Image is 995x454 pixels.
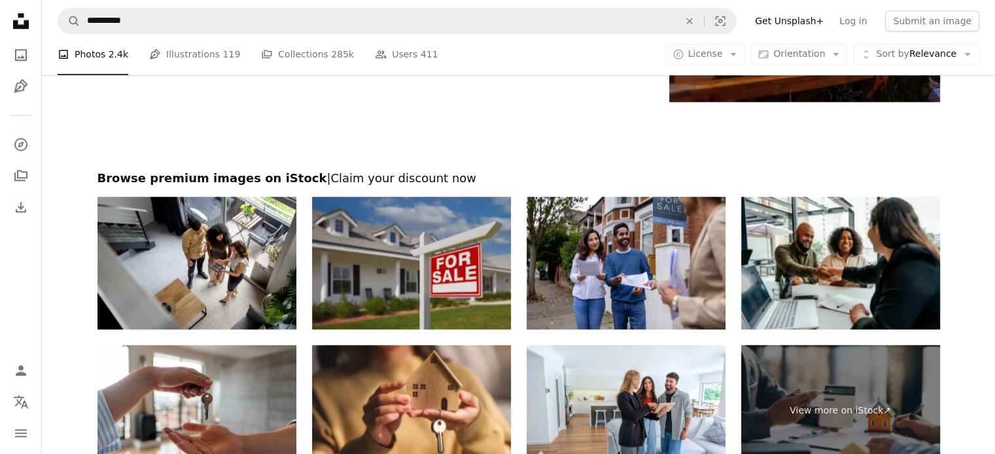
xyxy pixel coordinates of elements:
[97,170,940,186] h2: Browse premium images on iStock
[312,197,511,329] img: For Sale Real Estate Sign in Front of New House.
[261,34,354,76] a: Collections 285k
[149,34,240,76] a: Illustrations 119
[8,131,34,157] a: Explore
[8,389,34,415] button: Language
[97,197,296,329] img: Couple discussing details of a house with their real estate agent while looking at a brochure
[750,44,848,65] button: Orientation
[421,48,438,62] span: 411
[8,42,34,68] a: Photos
[705,8,736,33] button: Visual search
[8,194,34,220] a: Download History
[8,73,34,99] a: Illustrations
[773,49,825,59] span: Orientation
[876,48,956,61] span: Relevance
[876,49,909,59] span: Sort by
[831,10,875,31] a: Log in
[223,48,241,62] span: 119
[58,8,737,34] form: Find visuals sitewide
[375,34,438,76] a: Users 411
[326,171,476,185] span: | Claim your discount now
[8,357,34,383] a: Log in / Sign up
[527,197,725,329] img: Real estate agent handling the blueprints of a house for sale to a couple
[665,44,746,65] button: License
[885,10,979,31] button: Submit an image
[853,44,979,65] button: Sort byRelevance
[8,8,34,37] a: Home — Unsplash
[741,197,940,329] img: Couple closing real estate contract with real estate agent
[331,48,354,62] span: 285k
[675,8,704,33] button: Clear
[8,163,34,189] a: Collections
[58,8,80,33] button: Search Unsplash
[688,49,723,59] span: License
[8,420,34,446] button: Menu
[747,10,831,31] a: Get Unsplash+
